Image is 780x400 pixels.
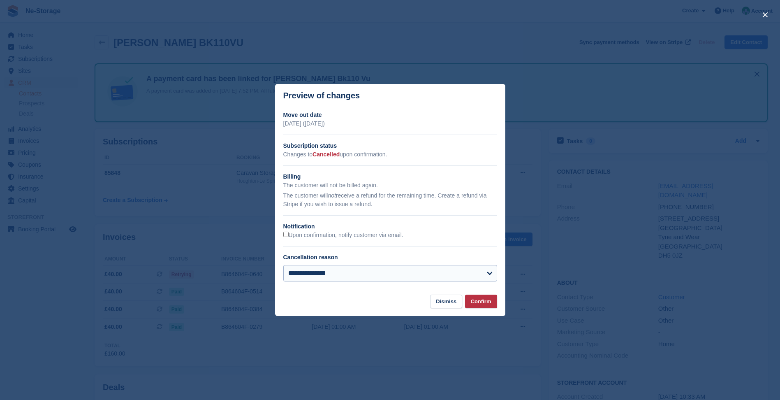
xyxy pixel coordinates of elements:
p: The customer will receive a refund for the remaining time. Create a refund via Stripe if you wish... [283,191,497,209]
span: Cancelled [312,151,340,158]
input: Upon confirmation, notify customer via email. [283,232,289,237]
p: Changes to upon confirmation. [283,150,497,159]
label: Cancellation reason [283,254,338,260]
h2: Subscription status [283,142,497,150]
p: The customer will not be billed again. [283,181,497,190]
h2: Notification [283,222,497,231]
h2: Move out date [283,111,497,119]
p: Preview of changes [283,91,360,100]
button: Confirm [465,295,497,308]
h2: Billing [283,172,497,181]
button: close [759,8,772,21]
p: [DATE] ([DATE]) [283,119,497,128]
button: Dismiss [430,295,462,308]
label: Upon confirmation, notify customer via email. [283,232,403,239]
em: not [328,192,336,199]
